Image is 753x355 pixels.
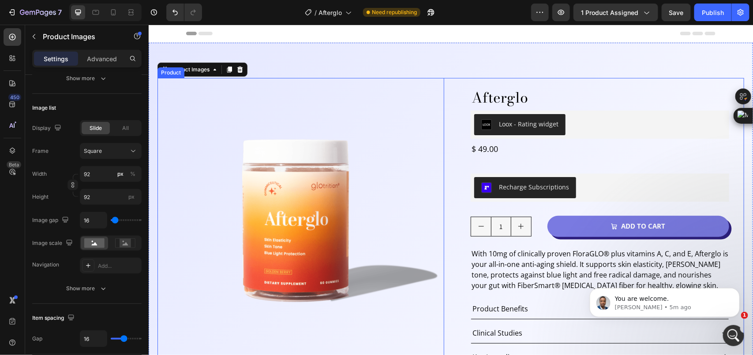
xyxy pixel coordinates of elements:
span: 1 product assigned [581,8,638,17]
div: % [130,170,135,178]
button: % [115,169,126,179]
input: px% [80,166,142,182]
button: Show more [32,70,142,86]
h1: Afterglo [322,64,581,82]
label: Height [32,193,49,201]
span: All [123,124,129,132]
button: decrement [322,192,342,211]
button: Add to cart [399,191,581,212]
span: Afterglo [318,8,342,17]
input: Auto [80,331,107,347]
div: Image scale [32,237,75,249]
button: px [127,169,138,179]
div: Item spacing [32,312,76,324]
input: quantity [342,192,363,211]
div: Add to cart [472,197,517,206]
span: Product Benefits [324,279,379,289]
p: Advanced [87,54,117,63]
p: Key Ingredients [324,327,375,338]
p: With 10mg of clinically proven FloraGLO® plus vitamins A, C, and E, Afterglo is your all-in-one a... [323,224,580,266]
button: Square [80,143,142,159]
p: Product Images [43,31,118,42]
span: Need republishing [372,8,417,16]
label: Width [32,170,47,178]
span: / [315,8,317,17]
span: Save [669,9,684,16]
div: Loox - Rating widget [350,95,410,104]
button: increment [363,192,382,211]
p: Settings [44,54,68,63]
img: loox.png [333,95,343,105]
button: Publish [694,4,731,21]
span: 1 [741,312,748,319]
div: Gap [32,335,42,343]
input: Auto [80,212,107,228]
iframe: Intercom notifications message [577,270,753,331]
button: Loox - Rating widget [326,89,417,111]
div: 450 [8,94,21,101]
div: Image list [32,104,56,112]
div: Add... [98,262,139,270]
div: Publish [702,8,724,17]
div: Recharge Subscriptions [350,158,420,167]
div: Beta [7,161,21,168]
p: 7 [58,7,62,18]
div: Show more [67,74,108,83]
div: px [117,170,124,178]
button: 7 [4,4,66,21]
p: Clinical Studies [324,303,374,314]
div: Show more [67,284,108,293]
iframe: Intercom live chat [723,325,744,346]
div: Undo/Redo [166,4,202,21]
button: Save [662,4,691,21]
span: px [128,193,135,200]
button: Show more [32,281,142,296]
input: px [80,189,142,205]
div: Product [11,44,34,52]
span: Slide [90,124,102,132]
button: Recharge Subscriptions [326,152,427,174]
div: $ 49.00 [322,118,581,131]
div: Image gap [32,214,71,226]
span: Square [84,147,102,155]
iframe: To enrich screen reader interactions, please activate Accessibility in Grammarly extension settings [149,25,753,355]
button: 1 product assigned [573,4,658,21]
div: Display [32,122,63,134]
div: Navigation [32,261,59,269]
label: Frame [32,147,49,155]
